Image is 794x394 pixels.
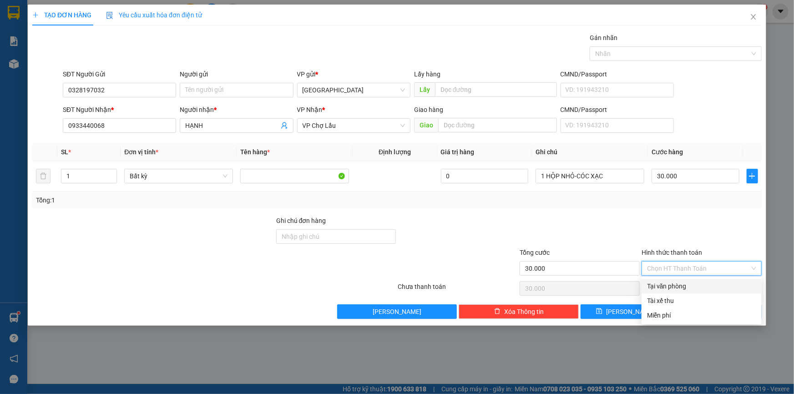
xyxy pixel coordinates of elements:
[414,106,443,113] span: Giao hàng
[504,307,544,317] span: Xóa Thông tin
[414,71,440,78] span: Lấy hàng
[647,310,756,320] div: Miễn phí
[303,83,405,97] span: Sài Gòn
[520,249,550,256] span: Tổng cước
[32,12,39,18] span: plus
[240,169,349,183] input: VD: Bàn, Ghế
[590,34,617,41] label: Gán nhãn
[36,195,307,205] div: Tổng: 1
[441,148,475,156] span: Giá trị hàng
[36,169,51,183] button: delete
[240,148,270,156] span: Tên hàng
[747,172,758,180] span: plus
[581,304,670,319] button: save[PERSON_NAME]
[379,148,411,156] span: Định lượng
[106,12,113,19] img: icon
[532,143,648,161] th: Ghi chú
[606,307,655,317] span: [PERSON_NAME]
[414,82,435,97] span: Lấy
[397,282,519,298] div: Chưa thanh toán
[106,11,202,19] span: Yêu cầu xuất hóa đơn điện tử
[297,106,323,113] span: VP Nhận
[414,118,438,132] span: Giao
[435,82,557,97] input: Dọc đường
[596,308,602,315] span: save
[180,105,293,115] div: Người nhận
[441,169,529,183] input: 0
[276,229,396,244] input: Ghi chú đơn hàng
[61,148,68,156] span: SL
[459,304,579,319] button: deleteXóa Thông tin
[130,169,228,183] span: Bất kỳ
[32,11,91,19] span: TẠO ĐƠN HÀNG
[276,217,326,224] label: Ghi chú đơn hàng
[647,296,756,306] div: Tài xế thu
[337,304,457,319] button: [PERSON_NAME]
[750,13,757,20] span: close
[303,119,405,132] span: VP Chợ Lầu
[642,249,702,256] label: Hình thức thanh toán
[561,69,674,79] div: CMND/Passport
[494,308,501,315] span: delete
[741,5,766,30] button: Close
[297,69,410,79] div: VP gửi
[124,148,158,156] span: Đơn vị tính
[180,69,293,79] div: Người gửi
[281,122,288,129] span: user-add
[652,148,683,156] span: Cước hàng
[438,118,557,132] input: Dọc đường
[647,281,756,291] div: Tại văn phòng
[536,169,644,183] input: Ghi Chú
[747,169,758,183] button: plus
[373,307,421,317] span: [PERSON_NAME]
[63,69,176,79] div: SĐT Người Gửi
[561,105,674,115] div: CMND/Passport
[63,105,176,115] div: SĐT Người Nhận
